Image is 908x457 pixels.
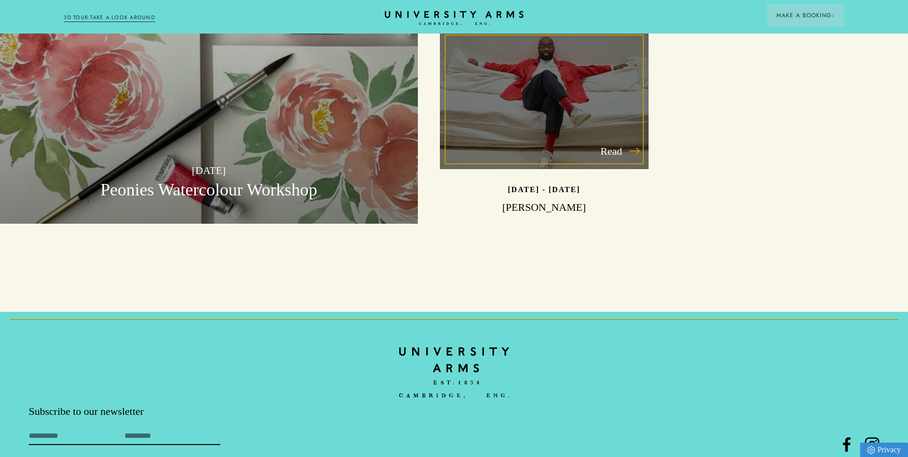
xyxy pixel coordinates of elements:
img: Arrow icon [831,14,835,17]
h3: [PERSON_NAME] [440,200,649,215]
span: Make a Booking [776,11,835,20]
button: Make a BookingArrow icon [767,4,844,27]
a: Home [399,341,509,404]
a: Facebook [840,437,854,452]
p: [DATE] [22,162,396,179]
img: Privacy [867,446,875,454]
a: Read image-63efcffb29ce67d5b9b5c31fb65ce327b57d730d-750x563-jpg [DATE] - [DATE] [PERSON_NAME] [440,30,649,215]
a: 3D TOUR:TAKE A LOOK AROUND [64,13,155,22]
img: bc90c398f2f6aa16c3ede0e16ee64a97.svg [399,341,509,405]
a: Instagram [865,437,879,452]
p: Subscribe to our newsletter [29,404,312,419]
p: [DATE] - [DATE] [508,185,580,194]
h3: Peonies Watercolour Workshop [22,179,396,202]
a: Privacy [860,443,908,457]
a: Home [385,11,524,26]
